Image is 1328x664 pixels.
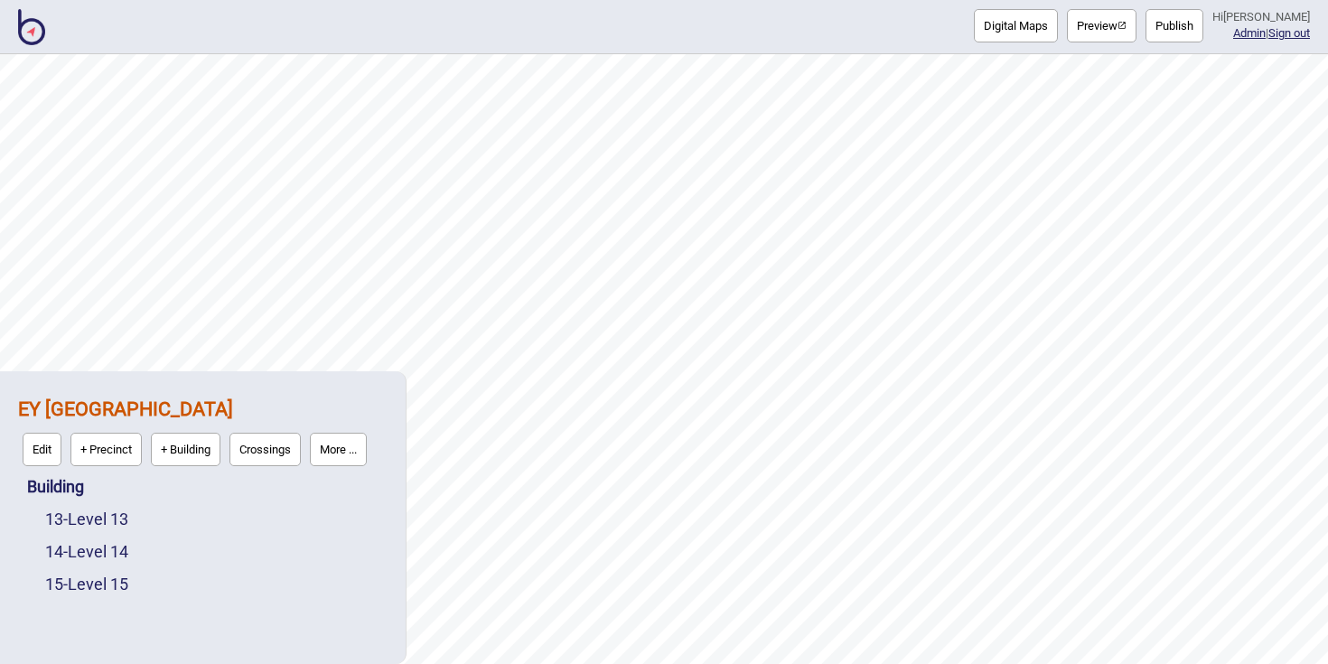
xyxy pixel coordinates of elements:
[225,428,305,471] a: Crossings
[45,503,388,536] div: Level 13
[18,389,388,471] div: EY Perth
[45,536,388,568] div: Level 14
[45,542,128,561] a: 14-Level 14
[305,428,371,471] a: More ...
[18,9,45,45] img: BindiMaps CMS
[45,568,388,601] div: Level 15
[45,575,128,594] a: 15-Level 15
[1268,26,1310,40] button: Sign out
[18,397,233,420] a: EY [GEOGRAPHIC_DATA]
[45,510,128,528] a: 13-Level 13
[1233,26,1266,40] a: Admin
[974,9,1058,42] button: Digital Maps
[1067,9,1136,42] button: Preview
[1212,9,1310,25] div: Hi [PERSON_NAME]
[18,428,66,471] a: Edit
[27,477,84,496] a: Building
[151,433,220,466] button: + Building
[23,433,61,466] button: Edit
[70,433,142,466] button: + Precinct
[1118,21,1127,30] img: preview
[1146,9,1203,42] button: Publish
[310,433,367,466] button: More ...
[1067,9,1136,42] a: Previewpreview
[229,433,301,466] button: Crossings
[1233,26,1268,40] span: |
